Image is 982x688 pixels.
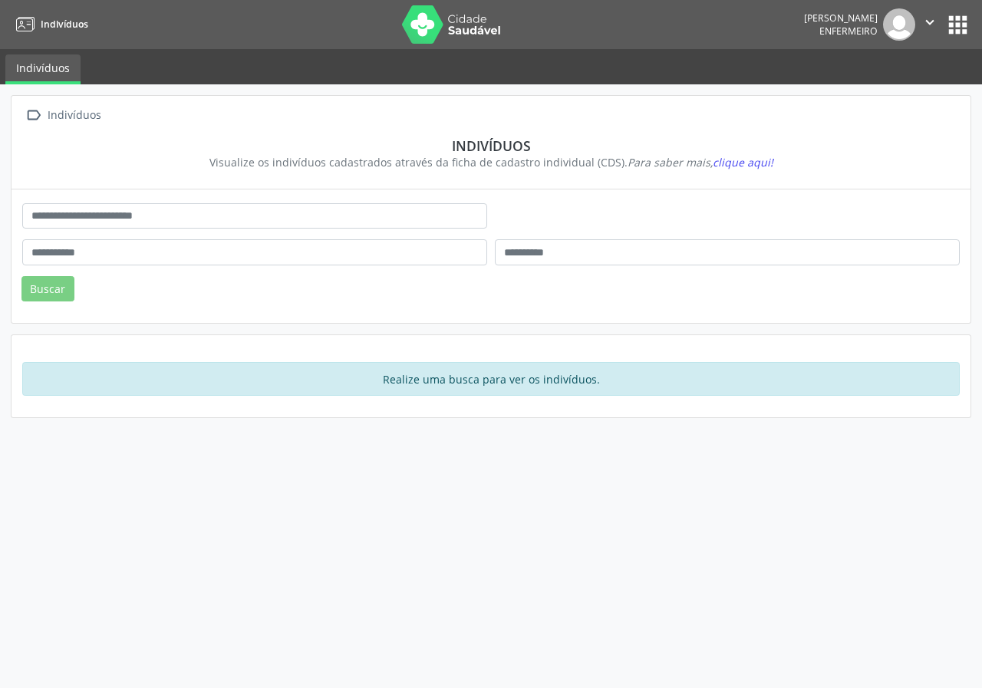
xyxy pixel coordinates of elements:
[44,104,104,127] div: Indivíduos
[33,154,949,170] div: Visualize os indivíduos cadastrados através da ficha de cadastro individual (CDS).
[915,8,944,41] button: 
[5,54,81,84] a: Indivíduos
[22,104,104,127] a:  Indivíduos
[819,25,878,38] span: Enfermeiro
[41,18,88,31] span: Indivíduos
[22,362,960,396] div: Realize uma busca para ver os indivíduos.
[11,12,88,37] a: Indivíduos
[22,104,44,127] i: 
[944,12,971,38] button: apps
[628,155,773,170] i: Para saber mais,
[21,276,74,302] button: Buscar
[883,8,915,41] img: img
[713,155,773,170] span: clique aqui!
[804,12,878,25] div: [PERSON_NAME]
[921,14,938,31] i: 
[33,137,949,154] div: Indivíduos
